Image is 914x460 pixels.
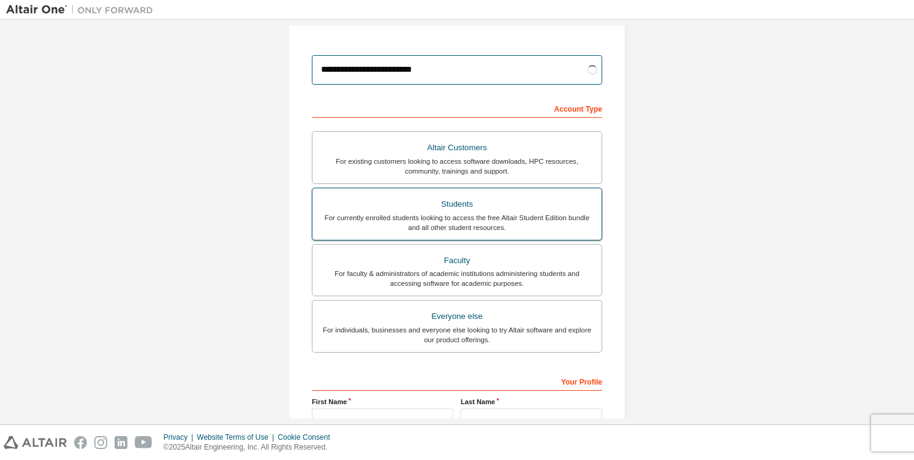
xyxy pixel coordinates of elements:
div: Website Terms of Use [197,432,278,442]
div: For existing customers looking to access software downloads, HPC resources, community, trainings ... [320,156,594,176]
div: Your Profile [312,371,602,391]
div: For currently enrolled students looking to access the free Altair Student Edition bundle and all ... [320,213,594,232]
div: Cookie Consent [278,432,337,442]
div: Account Type [312,98,602,118]
img: youtube.svg [135,436,153,449]
div: Faculty [320,252,594,269]
label: Last Name [461,397,602,407]
div: Everyone else [320,308,594,325]
div: For faculty & administrators of academic institutions administering students and accessing softwa... [320,269,594,288]
img: altair_logo.svg [4,436,67,449]
img: facebook.svg [74,436,87,449]
div: Privacy [164,432,197,442]
img: Altair One [6,4,159,16]
p: © 2025 Altair Engineering, Inc. All Rights Reserved. [164,442,338,453]
div: Students [320,196,594,213]
div: Altair Customers [320,139,594,156]
img: instagram.svg [94,436,107,449]
div: For individuals, businesses and everyone else looking to try Altair software and explore our prod... [320,325,594,345]
label: First Name [312,397,453,407]
img: linkedin.svg [115,436,127,449]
